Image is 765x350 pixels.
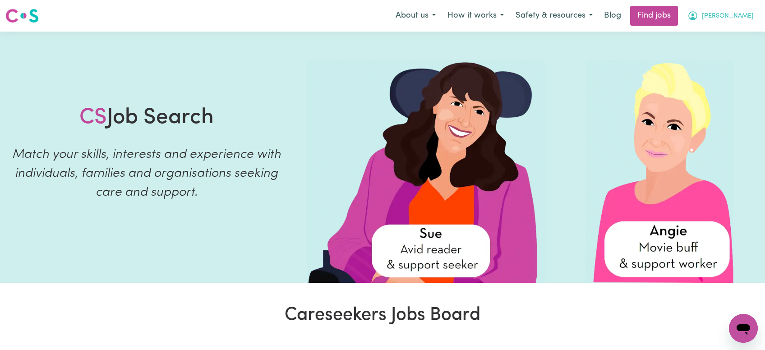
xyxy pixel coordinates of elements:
[11,145,282,202] p: Match your skills, interests and experience with individuals, families and organisations seeking ...
[79,105,214,131] h1: Job Search
[79,107,107,129] span: CS
[510,6,599,25] button: Safety & resources
[390,6,442,25] button: About us
[729,314,758,343] iframe: Button to launch messaging window
[630,6,678,26] a: Find jobs
[5,8,39,24] img: Careseekers logo
[682,6,760,25] button: My Account
[442,6,510,25] button: How it works
[599,6,627,26] a: Blog
[5,5,39,26] a: Careseekers logo
[702,11,754,21] span: [PERSON_NAME]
